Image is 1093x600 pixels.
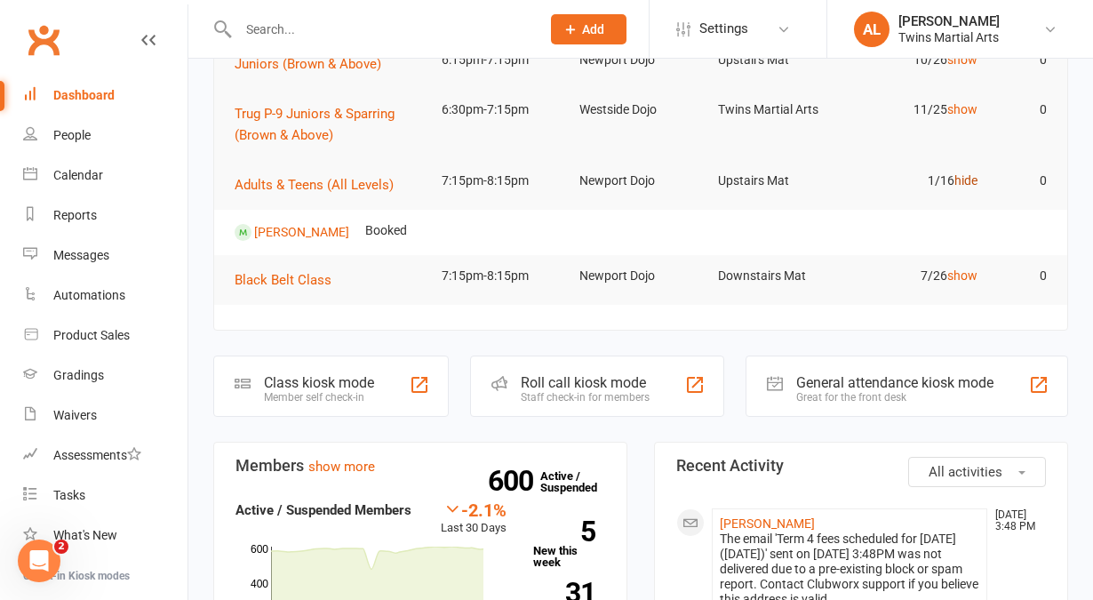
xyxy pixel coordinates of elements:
a: Calendar [23,156,187,196]
time: [DATE] 3:48 PM [986,509,1045,532]
a: Clubworx [21,18,66,62]
td: 10/26 [848,39,985,81]
td: 6:15pm-7:15pm [434,39,571,81]
button: All activities [908,457,1046,487]
td: Newport Dojo [571,255,709,297]
td: 0 [985,39,1055,81]
button: Black Belt Class [235,269,344,291]
a: [PERSON_NAME] [720,516,815,531]
button: Juniors (Brown & Above) [235,53,394,75]
td: Twins Martial Arts [710,89,848,131]
div: Class kiosk mode [264,374,374,391]
div: Last 30 Days [441,500,507,538]
td: 11/25 [848,89,985,131]
a: What's New [23,516,187,556]
div: Roll call kiosk mode [521,374,650,391]
h3: Recent Activity [676,457,1046,475]
td: Newport Dojo [571,160,709,202]
a: People [23,116,187,156]
td: 0 [985,255,1055,297]
button: Adults & Teens (All Levels) [235,174,406,196]
div: Great for the front desk [796,391,993,404]
a: [PERSON_NAME] [254,225,349,239]
td: Upstairs Mat [710,39,848,81]
div: Messages [53,248,109,262]
td: 1/16 [848,160,985,202]
h3: Members [235,457,605,475]
div: -2.1% [441,500,507,519]
a: 5New this week [533,521,606,568]
a: show [947,102,977,116]
a: Tasks [23,476,187,516]
td: Upstairs Mat [710,160,848,202]
a: Dashboard [23,76,187,116]
div: Member self check-in [264,391,374,404]
span: Black Belt Class [235,272,331,288]
td: Booked [357,210,415,252]
div: Waivers [53,408,97,422]
div: Assessments [53,448,141,462]
div: Gradings [53,368,104,382]
span: Juniors (Brown & Above) [235,56,381,72]
div: People [53,128,91,142]
div: Product Sales [53,328,130,342]
span: Add [582,22,604,36]
span: Trug P-9 Juniors & Sparring (Brown & Above) [235,106,395,143]
td: Newport Dojo [571,39,709,81]
a: Product Sales [23,316,187,356]
a: Assessments [23,436,187,476]
strong: 5 [533,518,595,545]
div: What's New [53,528,117,542]
div: [PERSON_NAME] [898,13,1000,29]
td: 0 [985,160,1055,202]
div: Twins Martial Arts [898,29,1000,45]
td: Downstairs Mat [710,255,848,297]
a: Reports [23,196,187,236]
a: 600Active / Suspended [540,457,618,507]
div: Staff check-in for members [521,391,650,404]
span: All activities [929,464,1002,480]
div: Automations [53,288,125,302]
a: Waivers [23,396,187,436]
button: Trug P-9 Juniors & Sparring (Brown & Above) [235,103,426,146]
a: hide [954,173,977,188]
a: Gradings [23,356,187,396]
div: Tasks [53,488,85,502]
div: Dashboard [53,88,115,102]
div: Reports [53,208,97,222]
td: 7:15pm-8:15pm [434,160,571,202]
div: AL [854,12,890,47]
span: Adults & Teens (All Levels) [235,177,394,193]
strong: Active / Suspended Members [235,502,411,518]
div: Calendar [53,168,103,182]
span: 2 [54,540,68,554]
div: General attendance kiosk mode [796,374,993,391]
a: show more [308,459,375,475]
a: show [947,268,977,283]
td: 6:30pm-7:15pm [434,89,571,131]
input: Search... [233,17,528,42]
a: Messages [23,236,187,276]
span: Settings [699,9,748,49]
strong: 600 [488,468,540,494]
a: show [947,52,977,67]
td: 7/26 [848,255,985,297]
td: 7:15pm-8:15pm [434,255,571,297]
button: Add [551,14,626,44]
td: Westside Dojo [571,89,709,131]
iframe: Intercom live chat [18,540,60,582]
a: Automations [23,276,187,316]
td: 0 [985,89,1055,131]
